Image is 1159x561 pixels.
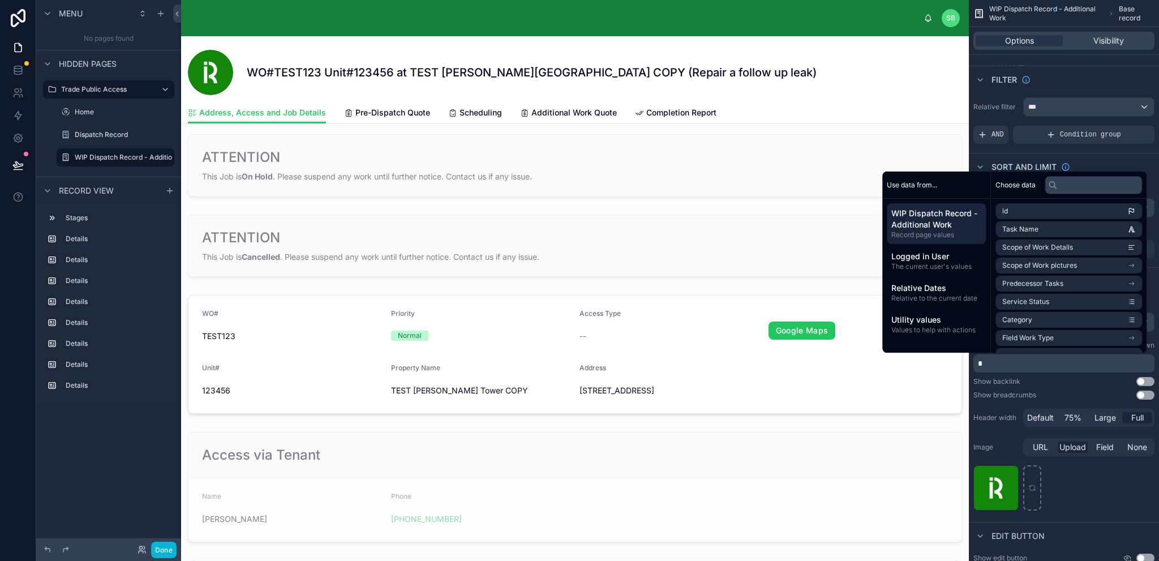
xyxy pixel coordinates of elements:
[59,58,117,70] span: Hidden pages
[1027,412,1054,423] span: Default
[1064,412,1081,423] span: 75%
[151,542,177,558] button: Done
[946,14,955,23] span: SB
[66,213,170,222] label: Stages
[344,102,430,125] a: Pre-Dispatch Quote
[200,16,924,20] div: scrollable content
[1059,442,1086,453] span: Upload
[1131,412,1144,423] span: Full
[247,65,817,80] h1: WO#TEST123 Unit#123456 at TEST [PERSON_NAME][GEOGRAPHIC_DATA] COPY (Repair a follow up leak)
[355,107,430,118] span: Pre-Dispatch Quote
[973,377,1020,386] div: Show backlink
[635,102,716,125] a: Completion Report
[646,107,716,118] span: Completion Report
[1060,130,1121,139] span: Condition group
[66,255,170,264] label: Details
[991,161,1057,173] span: Sort And Limit
[66,360,170,369] label: Details
[891,230,981,239] span: Record page values
[448,102,502,125] a: Scheduling
[891,282,981,294] span: Relative Dates
[75,153,200,162] label: WIP Dispatch Record - Additional Work
[1119,5,1154,23] span: Base record
[891,262,981,271] span: The current user's values
[991,130,1004,139] span: AND
[1033,442,1048,453] span: URL
[199,107,326,118] span: Address, Access and Job Details
[973,102,1019,112] label: Relative filter
[991,63,1024,74] span: Layout
[190,18,191,19] img: App logo
[1096,442,1114,453] span: Field
[188,102,326,124] a: Address, Access and Job Details
[973,391,1036,400] div: Show breadcrumbs
[36,204,181,406] div: scrollable content
[66,297,170,306] label: Details
[66,234,170,243] label: Details
[989,5,1104,23] span: WIP Dispatch Record - Additional Work
[61,85,152,94] label: Trade Public Access
[1094,412,1116,423] span: Large
[973,354,1154,372] div: scrollable content
[891,294,981,303] span: Relative to the current date
[66,339,170,348] label: Details
[75,130,172,139] label: Dispatch Record
[991,74,1017,85] span: Filter
[1093,35,1124,46] span: Visibility
[66,276,170,285] label: Details
[57,148,174,166] a: WIP Dispatch Record - Additional Work
[891,251,981,262] span: Logged in User
[973,413,1019,422] label: Header width
[891,326,981,335] span: Values to help with actions
[891,208,981,230] span: WIP Dispatch Record - Additional Work
[1127,442,1147,453] span: None
[991,530,1045,542] span: Edit button
[973,443,1019,452] label: Image
[1005,35,1034,46] span: Options
[66,381,170,390] label: Details
[891,314,981,326] span: Utility values
[59,8,83,19] span: Menu
[460,107,502,118] span: Scheduling
[66,318,170,327] label: Details
[57,126,174,144] a: Dispatch Record
[57,103,174,121] a: Home
[995,181,1036,190] span: Choose data
[59,185,114,196] span: Record view
[882,199,990,344] div: scrollable content
[36,27,181,50] div: No pages found
[520,102,617,125] a: Additional Work Quote
[75,108,172,117] label: Home
[531,107,617,118] span: Additional Work Quote
[43,80,174,99] a: Trade Public Access
[887,181,937,190] span: Use data from...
